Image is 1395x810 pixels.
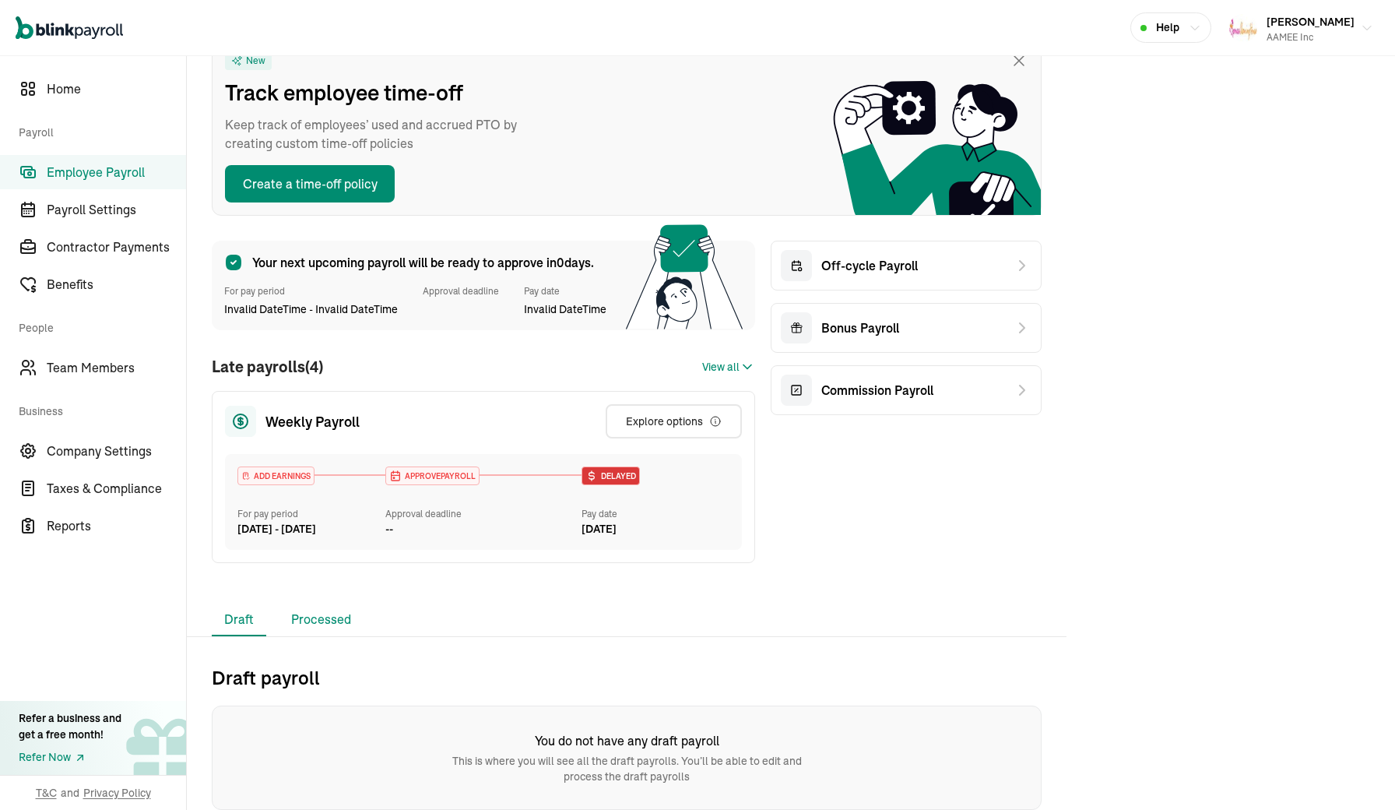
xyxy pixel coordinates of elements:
span: [PERSON_NAME] [1267,15,1355,29]
span: Invalid DateTime [524,301,606,318]
li: Draft [212,604,266,636]
span: People [19,305,177,347]
button: View all [702,357,755,376]
div: Pay date [582,507,729,521]
div: Refer a business and get a free month! [19,710,121,743]
span: Your next upcoming payroll will be ready to approve in 0 days. [252,253,594,272]
nav: Global [16,5,123,51]
span: Keep track of employees’ used and accrued PTO by creating custom time-off policies [225,115,536,153]
p: This is where you will see all the draft payrolls. You’ll be able to edit and process the draft p... [440,753,813,784]
span: View all [702,359,740,375]
span: Employee Payroll [47,163,186,181]
li: Processed [279,604,364,636]
span: Team Members [47,358,186,377]
div: [DATE] - [DATE] [237,521,385,537]
div: -- [385,521,393,537]
div: Explore options [626,414,722,429]
iframe: Chat Widget [1317,735,1395,810]
div: [DATE] [582,521,729,537]
span: Payroll Settings [47,200,186,219]
h6: You do not have any draft payroll [440,731,813,750]
span: Weekly Payroll [265,411,360,432]
button: Create a time-off policy [225,165,395,202]
span: New [246,55,265,67]
span: Contractor Payments [47,238,186,256]
span: Off-cycle Payroll [821,256,918,275]
button: Help [1130,12,1211,43]
span: Track employee time-off [225,76,536,109]
span: Business [19,388,177,431]
span: Pay date [524,284,606,298]
span: Commission Payroll [821,381,933,400]
div: AAMEE Inc [1267,30,1355,44]
button: [PERSON_NAME]AAMEE Inc [1223,9,1379,48]
h2: Draft payroll [212,665,1042,690]
span: Delayed [598,470,636,482]
span: Invalid DateTime - Invalid DateTime [224,301,398,318]
div: ADD EARNINGS [238,467,314,484]
button: Explore options [606,404,742,438]
span: Payroll [19,109,177,152]
span: Taxes & Compliance [47,479,186,498]
span: T&C [36,785,57,801]
span: Benefits [47,275,186,294]
div: For pay period [237,507,385,521]
span: Reports [47,516,186,535]
span: Bonus Payroll [821,319,899,337]
h1: Late payrolls (4) [212,355,323,379]
span: Help [1156,19,1179,36]
a: Refer Now [19,749,121,766]
span: Company Settings [47,442,186,460]
span: APPROVE PAYROLL [402,470,476,482]
span: Approval deadline [423,284,499,298]
div: Approval deadline [385,507,576,521]
span: For pay period [224,284,398,298]
span: Home [47,79,186,98]
span: Privacy Policy [83,785,151,801]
